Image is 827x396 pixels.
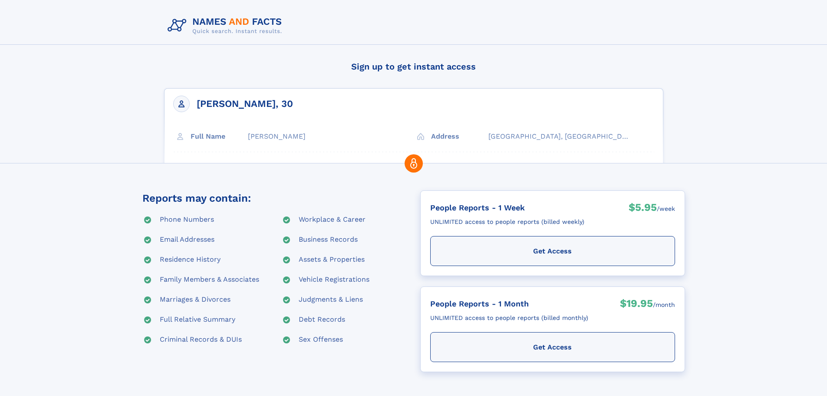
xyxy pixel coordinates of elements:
div: Debt Records [299,315,345,325]
div: Get Access [430,236,675,266]
div: Judgments & Liens [299,295,363,305]
div: $5.95 [629,200,657,217]
div: Criminal Records & DUIs [160,335,242,345]
img: Logo Names and Facts [164,14,289,37]
div: UNLIMITED access to people reports (billed weekly) [430,215,584,229]
div: Vehicle Registrations [299,275,369,285]
div: Workplace & Career [299,215,366,225]
div: Get Access [430,332,675,362]
div: $19.95 [620,296,653,313]
div: Business Records [299,235,358,245]
div: Email Addresses [160,235,214,245]
div: People Reports - 1 Month [430,296,588,311]
div: Phone Numbers [160,215,214,225]
div: UNLIMITED access to people reports (billed monthly) [430,311,588,325]
div: /week [657,200,675,217]
div: Full Relative Summary [160,315,235,325]
div: /month [653,296,675,313]
div: People Reports - 1 Week [430,200,584,215]
div: Family Members & Associates [160,275,259,285]
div: Residence History [160,255,221,265]
h4: Sign up to get instant access [164,53,663,80]
div: Reports may contain: [142,190,251,206]
div: Marriages & Divorces [160,295,231,305]
div: Sex Offenses [299,335,343,345]
div: Assets & Properties [299,255,365,265]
